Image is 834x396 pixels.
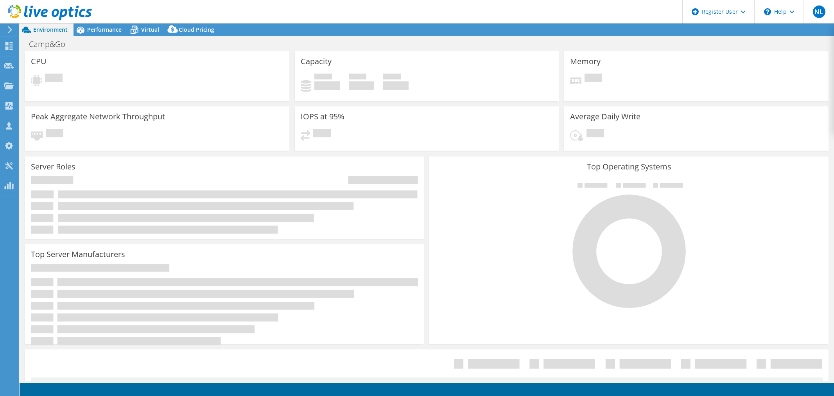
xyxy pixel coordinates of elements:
span: Used [314,74,332,81]
span: Pending [45,74,63,84]
span: Virtual [141,26,159,33]
span: Free [349,74,366,81]
svg: \n [764,8,771,15]
span: Environment [33,26,68,33]
span: Performance [87,26,122,33]
span: Total [383,74,401,81]
h4: 0 GiB [314,81,340,90]
h3: Top Operating Systems [435,162,822,171]
h4: 0 GiB [383,81,409,90]
span: Pending [313,129,331,139]
span: NL [813,5,825,18]
h3: Top Server Manufacturers [31,250,125,259]
h3: Average Daily Write [570,112,640,121]
h3: Capacity [301,57,332,66]
h3: Memory [570,57,601,66]
h3: Server Roles [31,162,75,171]
h3: IOPS at 95% [301,112,344,121]
h4: 0 GiB [349,81,374,90]
h1: Camp&Go [25,40,77,49]
span: Pending [585,74,602,84]
span: Pending [46,129,63,139]
h3: CPU [31,57,47,66]
span: Cloud Pricing [179,26,214,33]
h3: Peak Aggregate Network Throughput [31,112,165,121]
span: Pending [586,129,604,139]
